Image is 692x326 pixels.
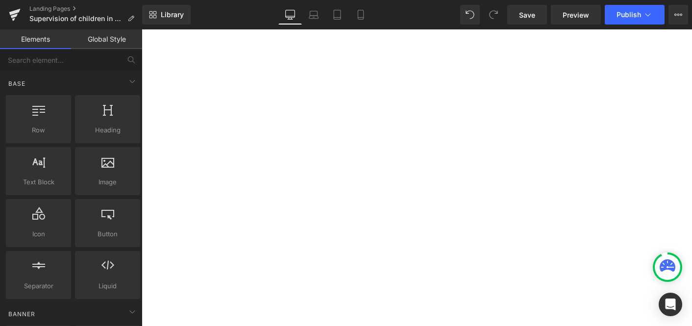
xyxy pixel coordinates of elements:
[142,5,191,25] a: New Library
[519,10,535,20] span: Save
[78,177,137,187] span: Image
[29,5,142,13] a: Landing Pages
[78,281,137,291] span: Liquid
[605,5,665,25] button: Publish
[659,293,682,316] div: Open Intercom Messenger
[460,5,480,25] button: Undo
[78,229,137,239] span: Button
[78,125,137,135] span: Heading
[9,125,68,135] span: Row
[9,177,68,187] span: Text Block
[325,5,349,25] a: Tablet
[484,5,503,25] button: Redo
[668,5,688,25] button: More
[7,79,26,88] span: Base
[29,15,124,23] span: Supervision of children in Siddha Yoga Venues
[349,5,372,25] a: Mobile
[278,5,302,25] a: Desktop
[563,10,589,20] span: Preview
[551,5,601,25] a: Preview
[9,281,68,291] span: Separator
[302,5,325,25] a: Laptop
[617,11,641,19] span: Publish
[7,309,36,319] span: Banner
[9,229,68,239] span: Icon
[161,10,184,19] span: Library
[71,29,142,49] a: Global Style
